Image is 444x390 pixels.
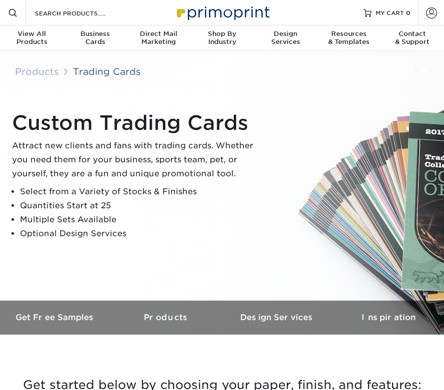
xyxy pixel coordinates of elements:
[63,25,127,52] a: BusinessCards
[317,30,381,38] span: Resources
[406,9,411,16] span: 0
[317,30,381,46] div: & Templates
[376,8,404,17] span: MY CART
[172,1,272,23] img: Primoprint
[222,301,333,334] a: Design Services
[20,227,262,241] li: Optional Design Services
[20,213,262,227] li: Multiple Sets Available
[381,30,444,38] span: Contact
[254,30,317,46] div: Services
[20,185,262,199] li: Select from a Variety of Stocks & Finishes
[15,66,59,77] a: Products
[63,30,127,38] span: Business
[111,301,222,334] a: Products
[34,7,131,19] input: SEARCH PRODUCTS.....
[190,30,254,46] div: Industry
[73,66,141,77] a: Trading Cards
[381,25,444,52] a: Contact& Support
[63,30,127,46] div: Cards
[12,111,262,135] h1: Custom Trading Cards
[190,25,254,52] a: Shop ByIndustry
[127,30,190,46] div: Marketing
[127,25,190,52] a: Direct MailMarketing
[20,199,262,213] li: Quantities Start at 25
[190,30,254,38] span: Shop By
[333,301,444,334] a: Inspiration
[127,30,190,38] span: Direct Mail
[333,313,444,322] h3: Inspiration
[12,139,262,181] p: Attract new clients and fans with trading cards. Whether you need them for your business, sports ...
[111,313,222,322] h3: Products
[381,30,444,46] div: & Support
[254,25,317,52] a: DesignServices
[317,25,381,52] a: Resources& Templates
[222,313,333,322] h3: Design Services
[254,30,317,38] span: Design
